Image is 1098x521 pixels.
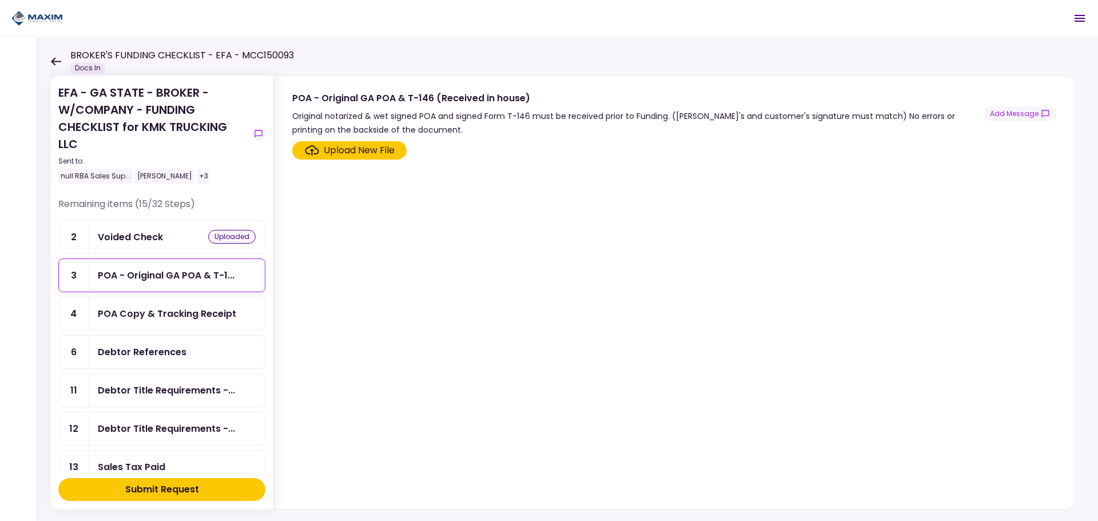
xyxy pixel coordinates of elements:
[70,62,105,74] div: Docs In
[59,374,89,407] div: 11
[98,345,186,359] div: Debtor References
[59,297,89,330] div: 4
[59,412,89,445] div: 12
[98,421,235,436] div: Debtor Title Requirements - Proof of IRP or Exemption
[98,383,235,397] div: Debtor Title Requirements - Other Requirements
[292,141,407,160] span: Click here to upload the required document
[197,169,210,184] div: +3
[58,450,265,484] a: 13Sales Tax Paid
[98,268,234,283] div: POA - Original GA POA & T-146 (Received in house)
[58,297,265,331] a: 4POA Copy & Tracking Receipt
[58,169,133,184] div: null RBA Sales Sup...
[984,106,1056,121] button: show-messages
[58,156,247,166] div: Sent to:
[59,259,89,292] div: 3
[58,335,265,369] a: 6Debtor References
[98,230,163,244] div: Voided Check
[59,451,89,483] div: 13
[98,307,236,321] div: POA Copy & Tracking Receipt
[11,10,63,27] img: Partner icon
[58,373,265,407] a: 11Debtor Title Requirements - Other Requirements
[252,127,265,141] button: show-messages
[1066,5,1093,32] button: Open menu
[125,483,199,496] div: Submit Request
[58,412,265,446] a: 12Debtor Title Requirements - Proof of IRP or Exemption
[292,109,984,137] div: Original notarized & wet signed POA and signed Form T-146 must be received prior to Funding. ([PE...
[135,169,194,184] div: [PERSON_NAME]
[324,144,395,157] div: Upload New File
[58,220,265,254] a: 2Voided Checkuploaded
[58,258,265,292] a: 3POA - Original GA POA & T-146 (Received in house)
[58,197,265,220] div: Remaining items (15/32 Steps)
[59,336,89,368] div: 6
[59,221,89,253] div: 2
[273,75,1075,510] div: POA - Original GA POA & T-146 (Received in house)Original notarized & wet signed POA and signed F...
[292,91,984,105] div: POA - Original GA POA & T-146 (Received in house)
[98,460,165,474] div: Sales Tax Paid
[58,84,247,184] div: EFA - GA STATE - BROKER - W/COMPANY - FUNDING CHECKLIST for KMK TRUCKING LLC
[208,230,256,244] div: uploaded
[70,49,294,62] h1: BROKER'S FUNDING CHECKLIST - EFA - MCC150093
[58,478,265,501] button: Submit Request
